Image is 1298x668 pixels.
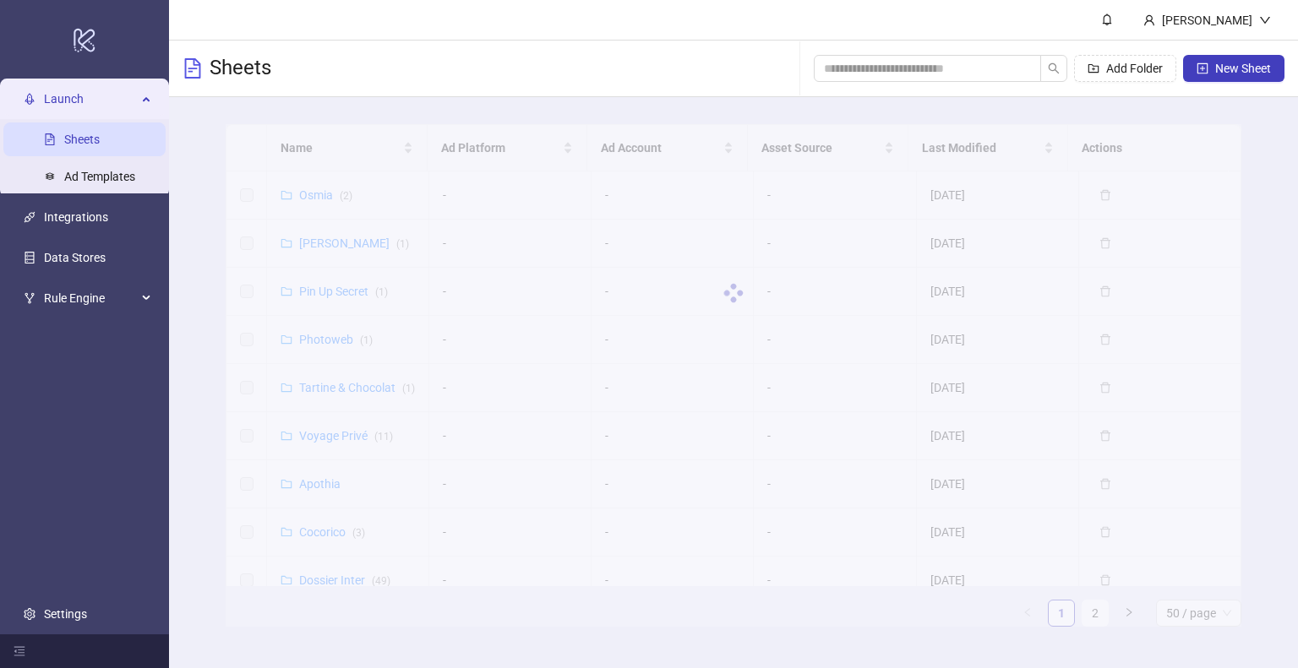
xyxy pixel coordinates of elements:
[1088,62,1099,74] span: folder-add
[1101,14,1113,25] span: bell
[1106,62,1163,75] span: Add Folder
[1215,62,1271,75] span: New Sheet
[24,93,35,105] span: rocket
[44,251,106,264] a: Data Stores
[183,58,203,79] span: file-text
[1143,14,1155,26] span: user
[64,170,135,183] a: Ad Templates
[1197,62,1208,74] span: plus-square
[1155,11,1259,30] div: [PERSON_NAME]
[1074,55,1176,82] button: Add Folder
[1048,62,1060,74] span: search
[44,281,137,315] span: Rule Engine
[14,645,25,657] span: menu-fold
[44,82,137,116] span: Launch
[1183,55,1284,82] button: New Sheet
[210,55,271,82] h3: Sheets
[44,210,108,224] a: Integrations
[1259,14,1271,26] span: down
[44,607,87,621] a: Settings
[24,292,35,304] span: fork
[64,133,100,146] a: Sheets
